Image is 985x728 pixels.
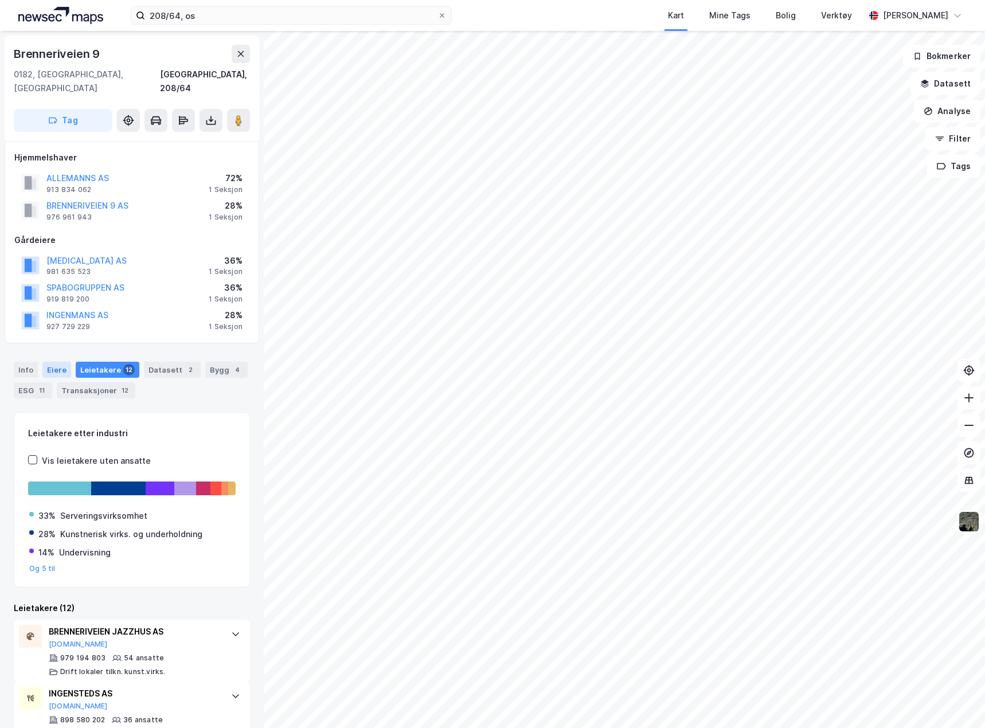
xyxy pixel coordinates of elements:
[144,362,201,378] div: Datasett
[209,171,243,185] div: 72%
[60,667,166,676] div: Drift lokaler tilkn. kunst.virks.
[205,362,248,378] div: Bygg
[903,45,980,68] button: Bokmerker
[883,9,948,22] div: [PERSON_NAME]
[60,715,105,725] div: 898 580 202
[49,625,220,639] div: BRENNERIVEIEN JAZZHUS AS
[119,385,131,396] div: 12
[14,68,160,95] div: 0182, [GEOGRAPHIC_DATA], [GEOGRAPHIC_DATA]
[14,109,112,132] button: Tag
[928,673,985,728] iframe: Chat Widget
[29,564,56,573] button: Og 5 til
[60,527,202,541] div: Kunstnerisk virks. og underholdning
[14,601,250,615] div: Leietakere (12)
[46,213,92,222] div: 976 961 943
[209,199,243,213] div: 28%
[42,362,71,378] div: Eiere
[209,308,243,322] div: 28%
[38,509,56,523] div: 33%
[668,9,684,22] div: Kart
[958,511,980,533] img: 9k=
[209,267,243,276] div: 1 Seksjon
[209,281,243,295] div: 36%
[46,295,89,304] div: 919 819 200
[123,715,163,725] div: 36 ansatte
[925,127,980,150] button: Filter
[57,382,135,398] div: Transaksjoner
[123,364,135,375] div: 12
[36,385,48,396] div: 11
[927,155,980,178] button: Tags
[42,454,151,468] div: Vis leietakere uten ansatte
[18,7,103,24] img: logo.a4113a55bc3d86da70a041830d287a7e.svg
[60,509,147,523] div: Serveringsvirksomhet
[160,68,250,95] div: [GEOGRAPHIC_DATA], 208/64
[14,382,52,398] div: ESG
[209,322,243,331] div: 1 Seksjon
[209,295,243,304] div: 1 Seksjon
[46,185,91,194] div: 913 834 062
[14,45,102,63] div: Brenneriveien 9
[28,426,236,440] div: Leietakere etter industri
[776,9,796,22] div: Bolig
[38,527,56,541] div: 28%
[49,687,220,700] div: INGENSTEDS AS
[185,364,196,375] div: 2
[49,640,108,649] button: [DOMAIN_NAME]
[14,233,249,247] div: Gårdeiere
[821,9,852,22] div: Verktøy
[60,653,105,663] div: 979 194 803
[76,362,139,378] div: Leietakere
[145,7,437,24] input: Søk på adresse, matrikkel, gårdeiere, leietakere eller personer
[124,653,164,663] div: 54 ansatte
[914,100,980,123] button: Analyse
[38,546,54,559] div: 14%
[14,362,38,378] div: Info
[59,546,111,559] div: Undervisning
[709,9,751,22] div: Mine Tags
[209,254,243,268] div: 36%
[232,364,243,375] div: 4
[49,702,108,711] button: [DOMAIN_NAME]
[928,673,985,728] div: Kontrollprogram for chat
[46,267,91,276] div: 981 635 523
[46,322,90,331] div: 927 729 229
[209,185,243,194] div: 1 Seksjon
[14,151,249,165] div: Hjemmelshaver
[209,213,243,222] div: 1 Seksjon
[910,72,980,95] button: Datasett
